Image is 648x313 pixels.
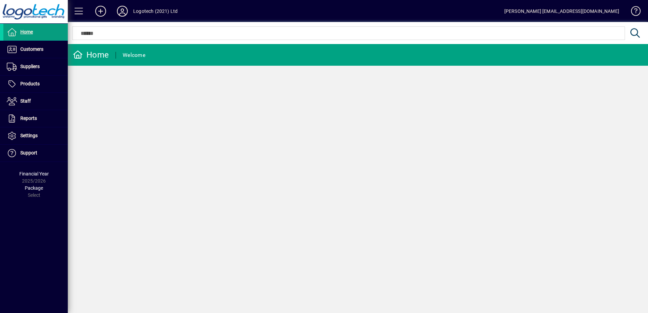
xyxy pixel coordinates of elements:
span: Financial Year [19,171,49,176]
span: Package [25,185,43,191]
a: Settings [3,127,68,144]
button: Profile [112,5,133,17]
a: Suppliers [3,58,68,75]
span: Support [20,150,37,155]
a: Knowledge Base [626,1,640,23]
span: Reports [20,116,37,121]
span: Customers [20,46,43,52]
a: Reports [3,110,68,127]
a: Support [3,145,68,162]
span: Products [20,81,40,86]
div: Logotech (2021) Ltd [133,6,178,17]
span: Staff [20,98,31,104]
button: Add [90,5,112,17]
div: Home [73,49,109,60]
span: Home [20,29,33,35]
a: Staff [3,93,68,110]
div: Welcome [123,50,145,61]
div: [PERSON_NAME] [EMAIL_ADDRESS][DOMAIN_NAME] [504,6,619,17]
a: Products [3,76,68,92]
a: Customers [3,41,68,58]
span: Suppliers [20,64,40,69]
span: Settings [20,133,38,138]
